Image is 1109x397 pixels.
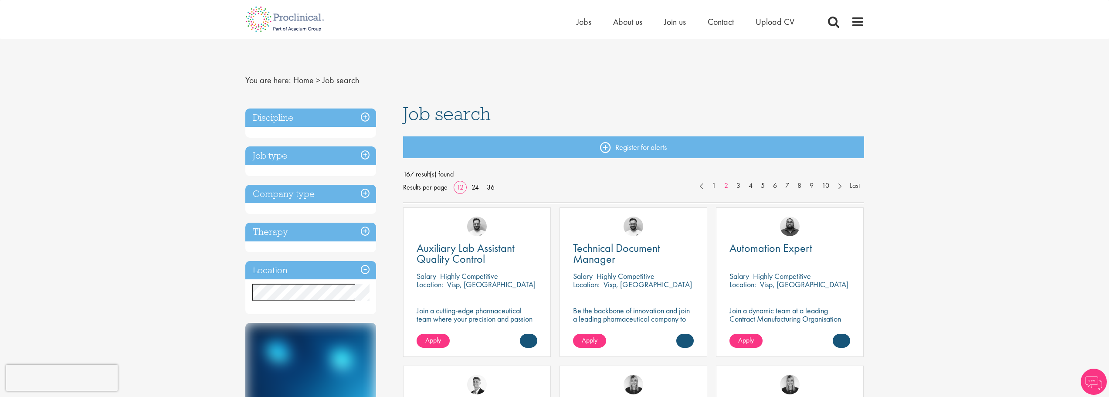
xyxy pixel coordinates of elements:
span: Job search [403,102,491,126]
h3: Discipline [245,109,376,127]
span: Location: [573,279,600,289]
a: 6 [769,181,781,191]
img: Janelle Jones [780,375,800,394]
a: 12 [454,183,467,192]
img: Emile De Beer [624,217,643,236]
span: Apply [425,336,441,345]
a: 4 [744,181,757,191]
p: Be the backbone of innovation and join a leading pharmaceutical company to help keep life-changin... [573,306,694,339]
span: Salary [573,271,593,281]
a: Auxiliary Lab Assistant Quality Control [417,243,537,265]
h3: Location [245,261,376,280]
a: 5 [756,181,769,191]
a: 24 [468,183,482,192]
span: Location: [417,279,443,289]
a: Apply [729,334,763,348]
a: 9 [805,181,818,191]
a: 8 [793,181,806,191]
span: Location: [729,279,756,289]
span: Results per page [403,181,448,194]
span: Auxiliary Lab Assistant Quality Control [417,241,515,266]
span: > [316,75,320,86]
p: Highly Competitive [440,271,498,281]
span: Apply [582,336,597,345]
a: 1 [708,181,720,191]
img: Emile De Beer [467,217,487,236]
a: Join us [664,16,686,27]
span: Job search [322,75,359,86]
a: Automation Expert [729,243,850,254]
img: Chatbot [1081,369,1107,395]
a: 36 [484,183,498,192]
h3: Job type [245,146,376,165]
a: breadcrumb link [293,75,314,86]
p: Visp, [GEOGRAPHIC_DATA] [447,279,536,289]
p: Join a dynamic team at a leading Contract Manufacturing Organisation (CMO) and contribute to grou... [729,306,850,348]
img: Janelle Jones [624,375,643,394]
a: 10 [817,181,834,191]
span: Automation Expert [729,241,812,255]
iframe: reCAPTCHA [6,365,118,391]
a: Upload CV [756,16,794,27]
a: Jobs [577,16,591,27]
p: Visp, [GEOGRAPHIC_DATA] [604,279,692,289]
a: 2 [720,181,733,191]
a: Contact [708,16,734,27]
a: Technical Document Manager [573,243,694,265]
span: Salary [729,271,749,281]
img: George Watson [467,375,487,394]
span: Salary [417,271,436,281]
a: Last [845,181,864,191]
p: Highly Competitive [753,271,811,281]
a: 3 [732,181,745,191]
h3: Therapy [245,223,376,241]
a: Apply [573,334,606,348]
a: Apply [417,334,450,348]
span: You are here: [245,75,291,86]
span: 167 result(s) found [403,168,864,181]
span: Apply [738,336,754,345]
a: 7 [781,181,794,191]
span: Technical Document Manager [573,241,660,266]
p: Join a cutting-edge pharmaceutical team where your precision and passion for quality will help sh... [417,306,537,339]
a: About us [613,16,642,27]
p: Visp, [GEOGRAPHIC_DATA] [760,279,848,289]
img: Ashley Bennett [780,217,800,236]
p: Highly Competitive [597,271,655,281]
a: Register for alerts [403,136,864,158]
h3: Company type [245,185,376,204]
